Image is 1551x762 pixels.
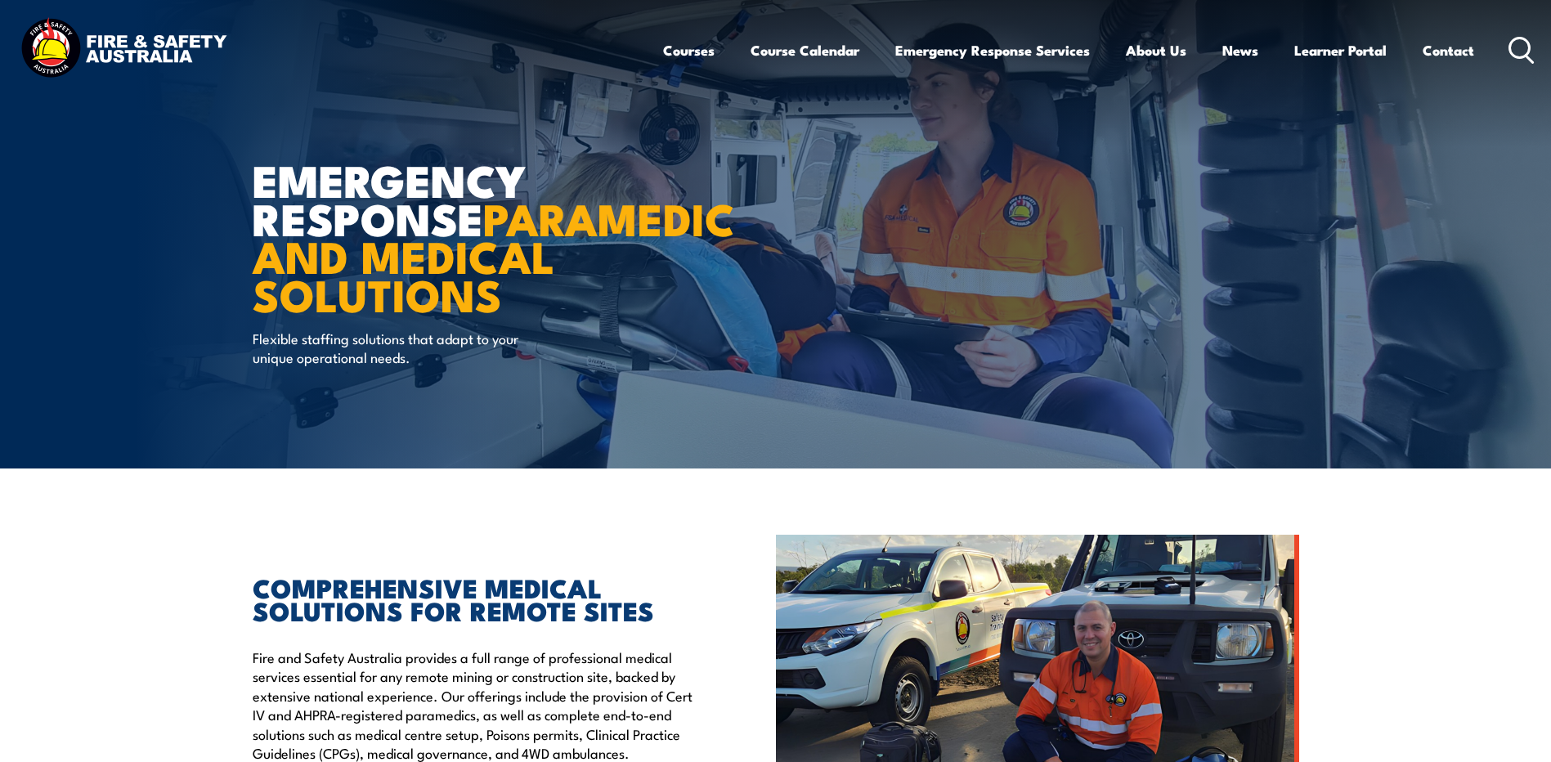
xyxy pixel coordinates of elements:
h1: EMERGENCY RESPONSE [253,160,657,313]
p: Fire and Safety Australia provides a full range of professional medical services essential for an... [253,648,701,762]
h2: COMPREHENSIVE MEDICAL SOLUTIONS FOR REMOTE SITES [253,576,701,621]
a: Learner Portal [1294,29,1387,72]
a: Courses [663,29,715,72]
a: Emergency Response Services [895,29,1090,72]
a: Course Calendar [751,29,859,72]
strong: PARAMEDIC AND MEDICAL SOLUTIONS [253,183,735,327]
a: Contact [1423,29,1474,72]
p: Flexible staffing solutions that adapt to your unique operational needs. [253,329,551,367]
a: News [1222,29,1258,72]
a: About Us [1126,29,1186,72]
